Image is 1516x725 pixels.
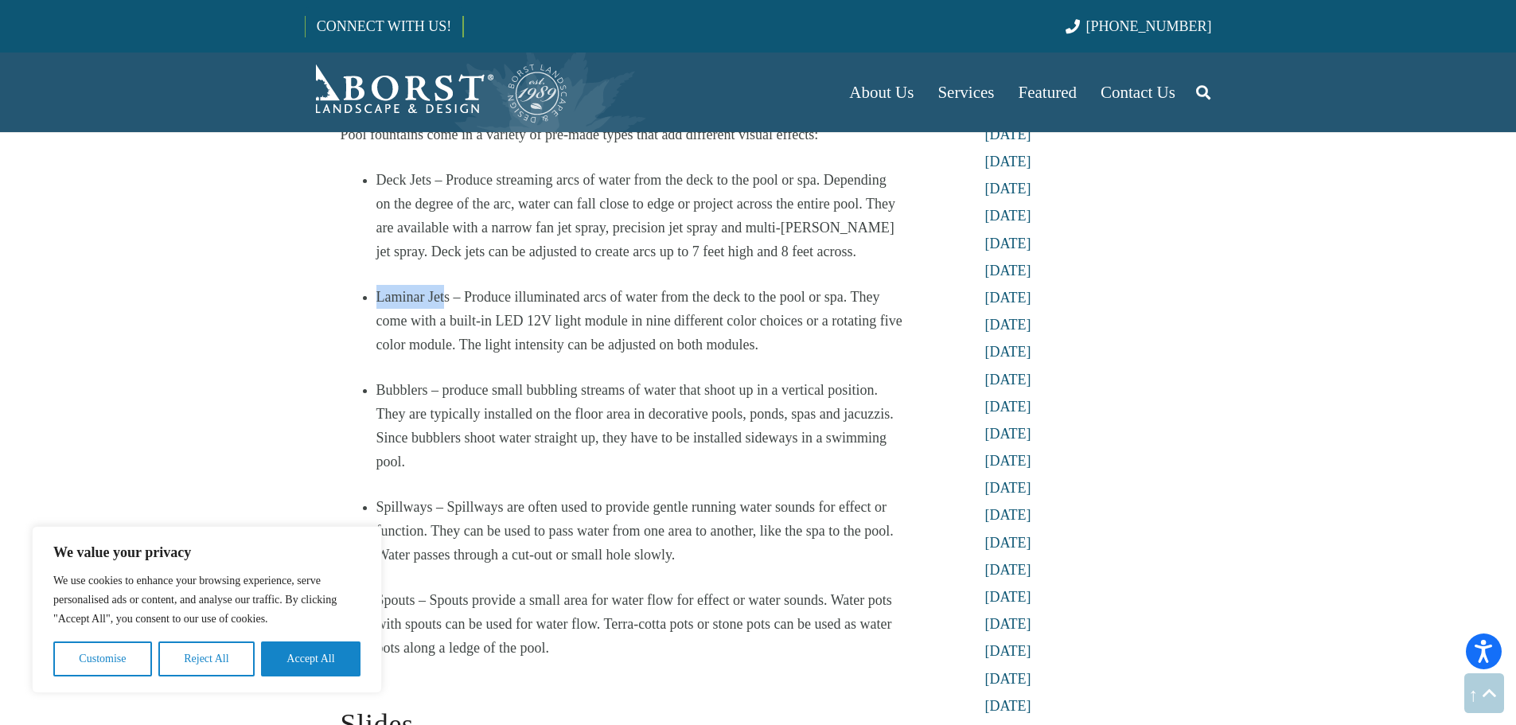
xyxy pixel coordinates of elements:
[1187,72,1219,112] a: Search
[1089,53,1187,132] a: Contact Us
[985,317,1031,333] a: [DATE]
[985,480,1031,496] a: [DATE]
[985,535,1031,551] a: [DATE]
[985,263,1031,279] a: [DATE]
[1101,83,1175,102] span: Contact Us
[985,507,1031,523] a: [DATE]
[985,208,1031,224] a: [DATE]
[341,123,904,146] p: Pool fountains come in a variety of pre-made types that add different visual effects:
[1086,18,1212,34] span: [PHONE_NUMBER]
[158,641,255,676] button: Reject All
[985,399,1031,415] a: [DATE]
[306,7,462,45] a: CONNECT WITH US!
[985,643,1031,659] a: [DATE]
[985,372,1031,388] a: [DATE]
[53,571,360,629] p: We use cookies to enhance your browsing experience, serve personalised ads or content, and analys...
[376,588,904,660] li: Spouts – Spouts provide a small area for water flow for effect or water sounds. Water pots with s...
[985,589,1031,605] a: [DATE]
[985,698,1031,714] a: [DATE]
[305,60,569,124] a: Borst-Logo
[837,53,926,132] a: About Us
[1464,673,1504,713] a: Back to top
[376,285,904,357] li: Laminar Jets – Produce illuminated arcs of water from the deck to the pool or spa. They come with...
[985,290,1031,306] a: [DATE]
[985,616,1031,632] a: [DATE]
[985,181,1031,197] a: [DATE]
[985,562,1031,578] a: [DATE]
[985,453,1031,469] a: [DATE]
[985,127,1031,142] a: [DATE]
[985,236,1031,251] a: [DATE]
[849,83,914,102] span: About Us
[53,641,152,676] button: Customise
[985,344,1031,360] a: [DATE]
[985,426,1031,442] a: [DATE]
[1066,18,1211,34] a: [PHONE_NUMBER]
[376,378,904,474] li: Bubblers – produce small bubbling streams of water that shoot up in a vertical position. They are...
[1007,53,1089,132] a: Featured
[985,154,1031,170] a: [DATE]
[32,526,382,693] div: We value your privacy
[985,671,1031,687] a: [DATE]
[1019,83,1077,102] span: Featured
[53,543,360,562] p: We value your privacy
[926,53,1006,132] a: Services
[376,495,904,567] li: Spillways – Spillways are often used to provide gentle running water sounds for effect or functio...
[376,168,904,263] li: Deck Jets – Produce streaming arcs of water from the deck to the pool or spa. Depending on the de...
[261,641,360,676] button: Accept All
[937,83,994,102] span: Services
